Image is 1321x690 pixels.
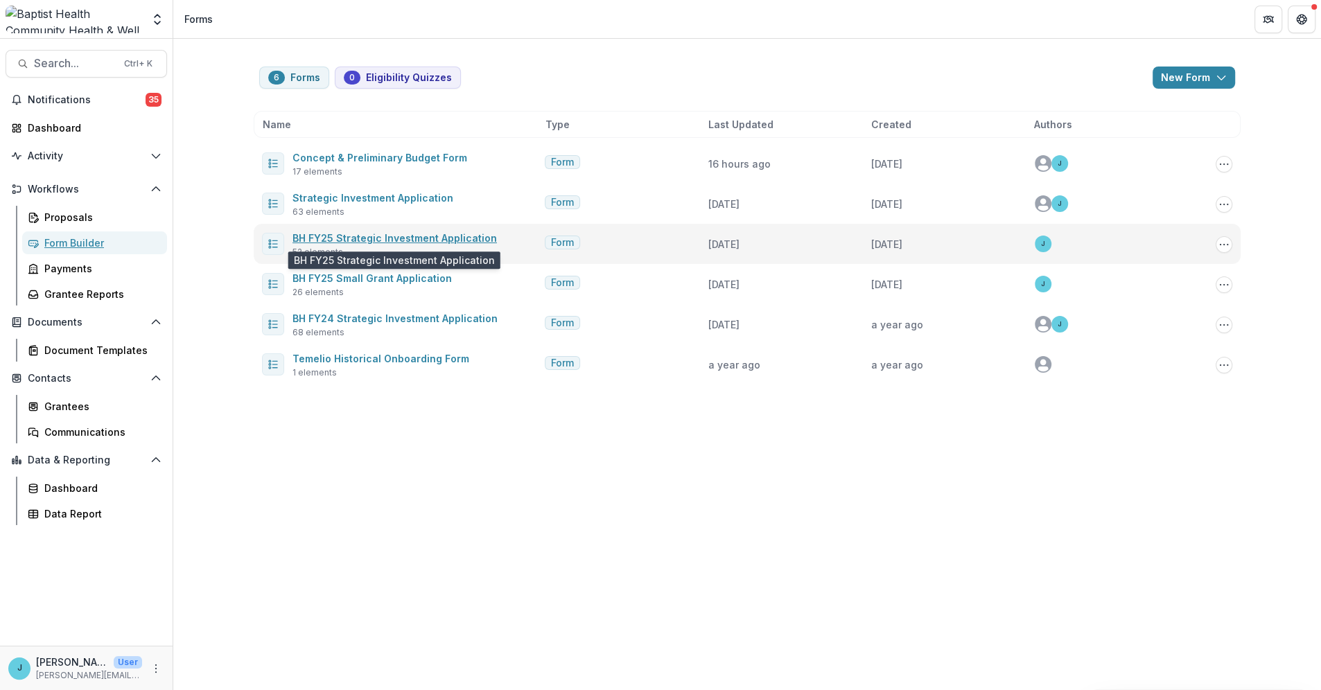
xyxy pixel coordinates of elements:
span: 26 elements [292,286,344,299]
span: Name [263,117,291,132]
button: New Form [1153,67,1235,89]
span: 17 elements [292,166,342,178]
span: 52 elements [292,246,343,258]
button: Open entity switcher [148,6,167,33]
button: Get Help [1288,6,1315,33]
button: More [148,660,164,677]
svg: avatar [1035,316,1051,333]
span: [DATE] [708,198,740,210]
button: Partners [1254,6,1282,33]
span: [DATE] [708,319,740,330]
span: Type [545,117,570,132]
button: Open Data & Reporting [6,449,167,471]
a: Form Builder [22,231,167,254]
div: Proposals [44,210,156,224]
img: Baptist Health Community Health & Well Being logo [6,6,142,33]
span: Form [551,357,574,369]
a: Concept & Preliminary Budget Form [292,152,467,163]
span: 1 elements [292,366,337,379]
span: [DATE] [708,278,740,290]
a: Grantee Reports [22,283,167,306]
span: 68 elements [292,326,344,339]
a: BH FY25 Strategic Investment Application [292,232,497,244]
span: Created [871,117,911,132]
div: Document Templates [44,343,156,357]
button: Options [1216,156,1232,172]
a: BH FY25 Small Grant Application [292,272,452,284]
span: 6 [274,73,279,82]
a: Document Templates [22,339,167,362]
span: Form [551,197,574,209]
span: [DATE] [871,238,902,250]
span: Contacts [28,373,145,384]
button: Options [1216,357,1232,373]
p: User [114,656,142,669]
button: Options [1216,236,1232,253]
svg: avatar [1035,356,1051,373]
span: Notifications [28,94,146,106]
span: 0 [349,73,355,82]
a: Dashboard [22,477,167,499]
span: Search... [34,57,116,70]
span: Data & Reporting [28,454,145,466]
span: Last Updated [708,117,773,132]
button: Options [1216,196,1232,213]
span: [DATE] [708,238,740,250]
span: 63 elements [292,206,344,218]
div: Jennifer [1041,240,1045,247]
div: Jennifer [1058,160,1062,167]
a: Proposals [22,206,167,229]
div: Dashboard [28,121,156,135]
button: Eligibility Quizzes [335,67,461,89]
span: 35 [146,93,161,107]
a: Payments [22,257,167,280]
div: Grantee Reports [44,287,156,301]
button: Options [1216,276,1232,293]
div: Forms [184,12,213,26]
button: Open Workflows [6,178,167,200]
div: Jennifer [1058,200,1062,207]
a: Dashboard [6,116,167,139]
button: Open Documents [6,311,167,333]
div: Ctrl + K [121,56,155,71]
span: Form [551,237,574,249]
a: Grantees [22,395,167,418]
nav: breadcrumb [179,9,218,29]
span: Authors [1034,117,1072,132]
div: Jennifer [1058,321,1062,328]
div: Data Report [44,506,156,521]
svg: avatar [1035,195,1051,212]
span: [DATE] [871,198,902,210]
button: Notifications35 [6,89,167,111]
span: Activity [28,150,145,162]
p: [PERSON_NAME] [36,655,108,669]
svg: avatar [1035,155,1051,172]
span: Form [551,157,574,168]
span: a year ago [871,319,923,330]
a: BH FY24 Strategic Investment Application [292,312,498,324]
div: Grantees [44,399,156,414]
button: Open Contacts [6,367,167,389]
a: Strategic Investment Application [292,192,453,204]
button: Open Activity [6,145,167,167]
div: Communications [44,425,156,439]
div: Payments [44,261,156,276]
a: Temelio Historical Onboarding Form [292,353,469,364]
span: 16 hours ago [708,158,771,170]
span: [DATE] [871,158,902,170]
p: [PERSON_NAME][EMAIL_ADDRESS][PERSON_NAME][DOMAIN_NAME] [36,669,142,682]
span: Form [551,277,574,289]
div: Jennifer [1041,281,1045,287]
span: a year ago [708,359,760,371]
a: Data Report [22,502,167,525]
a: Communications [22,421,167,443]
div: Dashboard [44,481,156,495]
span: Documents [28,317,145,328]
div: Jennifer [17,664,22,673]
span: Form [551,317,574,329]
button: Forms [259,67,329,89]
div: Form Builder [44,236,156,250]
span: a year ago [871,359,923,371]
span: [DATE] [871,278,902,290]
span: Workflows [28,184,145,195]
